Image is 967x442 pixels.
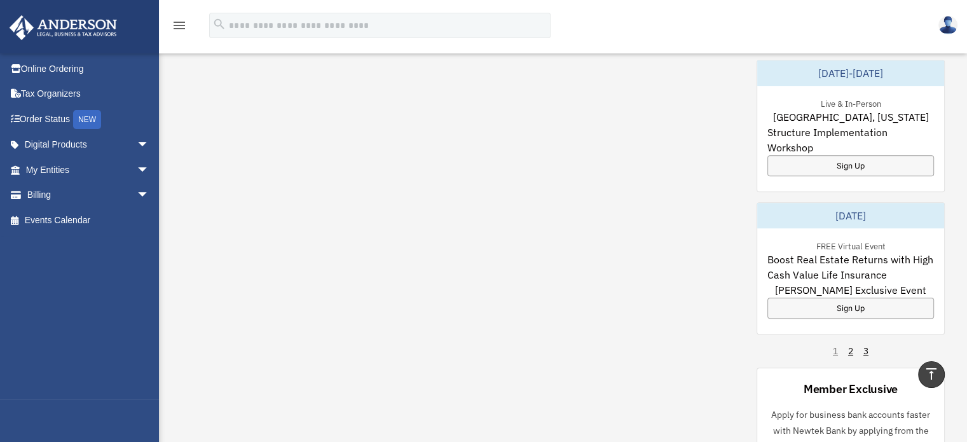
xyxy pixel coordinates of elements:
[772,109,928,125] span: [GEOGRAPHIC_DATA], [US_STATE]
[775,282,926,298] span: [PERSON_NAME] Exclusive Event
[137,157,162,183] span: arrow_drop_down
[810,96,891,109] div: Live & In-Person
[848,345,853,357] a: 2
[9,157,168,183] a: My Entitiesarrow_drop_down
[924,366,939,382] i: vertical_align_top
[9,207,168,233] a: Events Calendar
[806,238,895,252] div: FREE Virtual Event
[767,298,934,319] a: Sign Up
[9,81,168,107] a: Tax Organizers
[137,183,162,209] span: arrow_drop_down
[938,16,957,34] img: User Pic
[9,132,168,158] a: Digital Productsarrow_drop_down
[9,106,168,132] a: Order StatusNEW
[767,155,934,176] a: Sign Up
[9,56,168,81] a: Online Ordering
[918,361,945,388] a: vertical_align_top
[757,203,944,228] div: [DATE]
[9,183,168,208] a: Billingarrow_drop_down
[212,17,226,31] i: search
[6,15,121,40] img: Anderson Advisors Platinum Portal
[804,381,898,397] div: Member Exclusive
[757,60,944,86] div: [DATE]-[DATE]
[73,110,101,129] div: NEW
[172,22,187,33] a: menu
[172,18,187,33] i: menu
[767,252,934,282] span: Boost Real Estate Returns with High Cash Value Life Insurance
[863,345,868,357] a: 3
[767,125,934,155] span: Structure Implementation Workshop
[137,132,162,158] span: arrow_drop_down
